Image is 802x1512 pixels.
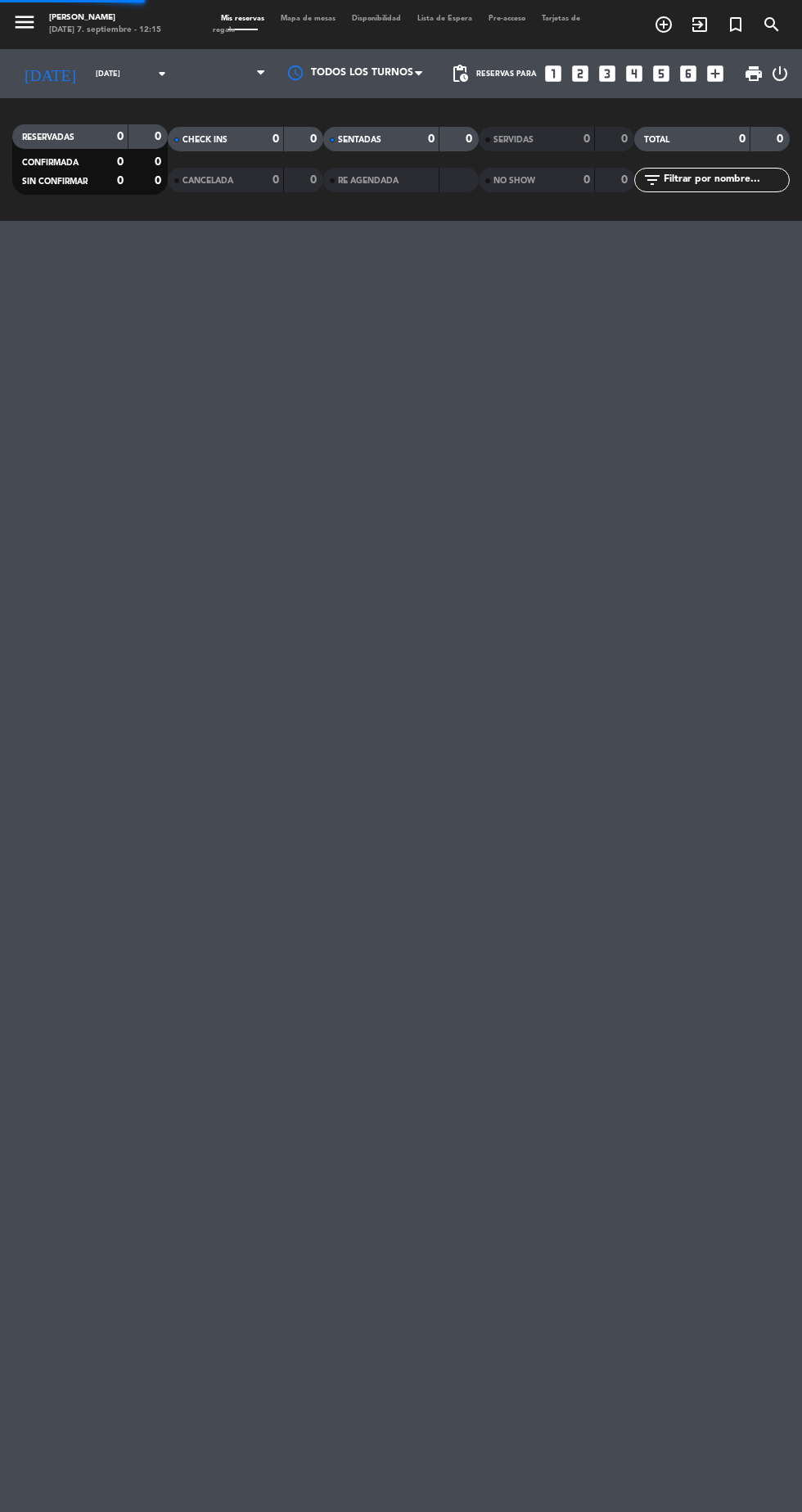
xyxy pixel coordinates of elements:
i: exit_to_app [690,15,710,34]
strong: 0 [310,133,320,145]
span: SIN CONFIRMAR [22,178,88,186]
strong: 0 [777,133,786,145]
button: menu [12,10,37,38]
strong: 0 [273,133,279,145]
div: [DATE] 7. septiembre - 12:15 [49,25,161,37]
i: looks_5 [651,63,672,84]
i: [DATE] [12,57,88,90]
span: RE AGENDADA [338,177,399,185]
span: Disponibilidad [344,15,409,22]
span: CANCELADA [182,177,233,185]
i: power_settings_new [770,64,790,83]
strong: 0 [621,174,631,186]
span: RESERVADAS [22,133,74,142]
strong: 0 [583,133,590,145]
i: looks_3 [597,63,618,84]
strong: 0 [739,133,746,145]
div: [PERSON_NAME] [49,12,161,25]
i: looks_6 [678,63,699,84]
i: turned_in_not [726,15,746,34]
span: TOTAL [644,136,669,144]
span: print [744,64,764,83]
strong: 0 [117,131,124,142]
i: filter_list [642,170,662,190]
span: Mapa de mesas [273,15,344,22]
strong: 0 [155,156,164,168]
span: Pre-acceso [480,15,534,22]
i: add_circle_outline [654,15,674,34]
span: Reservas para [476,70,537,79]
strong: 0 [155,131,164,142]
span: Lista de Espera [409,15,480,22]
i: looks_one [543,63,564,84]
span: Mis reservas [213,15,273,22]
i: looks_two [570,63,591,84]
span: NO SHOW [493,177,535,185]
div: LOG OUT [770,49,790,98]
strong: 0 [155,175,164,187]
i: arrow_drop_down [152,64,172,83]
span: SERVIDAS [493,136,534,144]
i: menu [12,10,37,34]
strong: 0 [117,175,124,187]
i: search [762,15,782,34]
span: CONFIRMADA [22,159,79,167]
input: Filtrar por nombre... [662,171,789,189]
span: SENTADAS [338,136,381,144]
strong: 0 [583,174,590,186]
strong: 0 [621,133,631,145]
span: CHECK INS [182,136,228,144]
i: looks_4 [624,63,645,84]
strong: 0 [466,133,475,145]
strong: 0 [117,156,124,168]
strong: 0 [310,174,320,186]
i: add_box [705,63,726,84]
strong: 0 [428,133,435,145]
span: pending_actions [450,64,470,83]
strong: 0 [273,174,279,186]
